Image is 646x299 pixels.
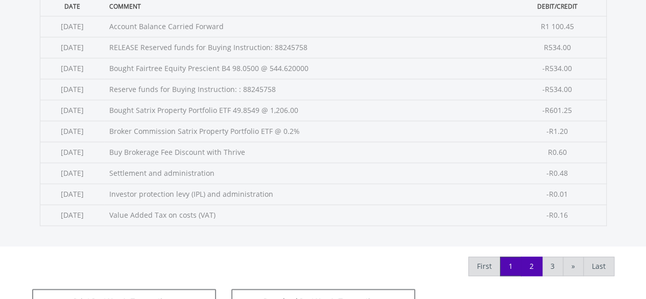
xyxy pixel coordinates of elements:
[104,121,508,142] td: Broker Commission Satrix Property Portfolio ETF @ 0.2%
[546,210,568,220] span: -R0.16
[104,100,508,121] td: Bought Satrix Property Portfolio ETF 49.8549 @ 1,206.00
[40,121,104,142] td: [DATE]
[583,257,614,276] a: Last
[104,37,508,58] td: RELEASE Reserved funds for Buying Instruction: 88245758
[521,257,542,276] a: 2
[40,183,104,204] td: [DATE]
[563,257,584,276] a: »
[40,58,104,79] td: [DATE]
[500,257,521,276] a: 1
[40,16,104,37] td: [DATE]
[546,168,568,178] span: -R0.48
[542,84,572,94] span: -R534.00
[546,126,568,136] span: -R1.20
[468,257,500,276] a: First
[40,163,104,183] td: [DATE]
[540,21,573,31] span: R1 100.45
[104,163,508,183] td: Settlement and administration
[542,63,572,73] span: -R534.00
[104,16,508,37] td: Account Balance Carried Forward
[40,37,104,58] td: [DATE]
[104,79,508,100] td: Reserve funds for Buying Instruction: : 88245758
[546,189,568,199] span: -R0.01
[104,183,508,204] td: Investor protection levy (IPL) and administration
[104,58,508,79] td: Bought Fairtree Equity Prescient B4 98.0500 @ 544.620000
[40,100,104,121] td: [DATE]
[40,204,104,225] td: [DATE]
[104,204,508,225] td: Value Added Tax on costs (VAT)
[547,147,566,157] span: R0.60
[542,257,563,276] a: 3
[543,42,570,52] span: R534.00
[104,142,508,163] td: Buy Brokerage Fee Discount with Thrive
[40,79,104,100] td: [DATE]
[40,142,104,163] td: [DATE]
[542,105,572,115] span: -R601.25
